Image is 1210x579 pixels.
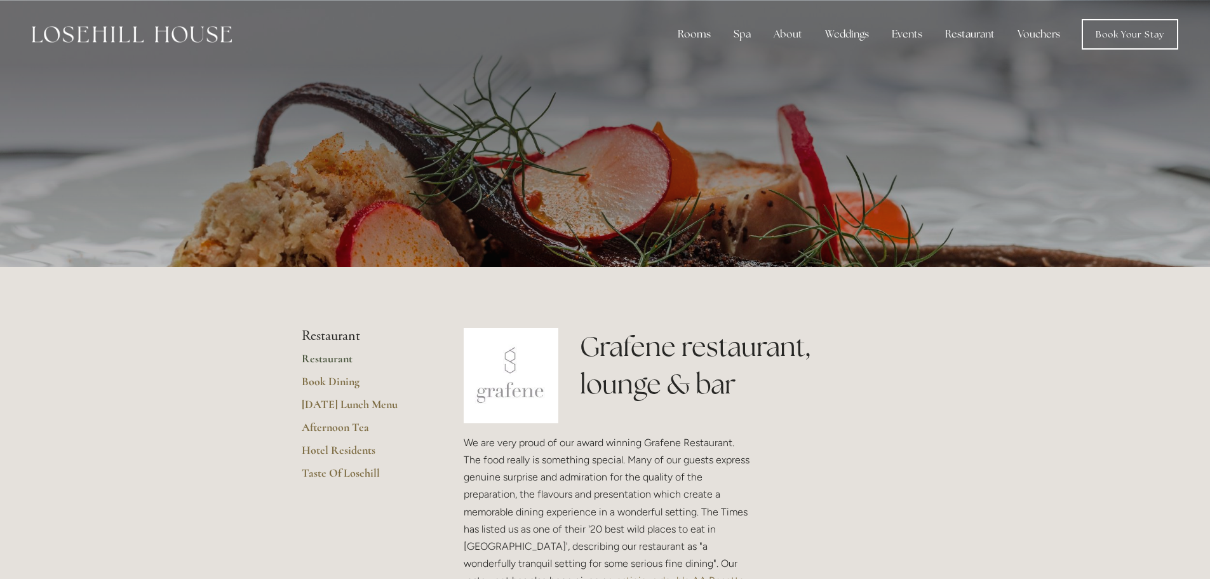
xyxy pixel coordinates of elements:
div: Events [882,22,932,47]
a: Afternoon Tea [302,420,423,443]
a: Book Dining [302,374,423,397]
div: Weddings [815,22,879,47]
a: Book Your Stay [1082,19,1178,50]
div: Spa [723,22,761,47]
a: Taste Of Losehill [302,466,423,489]
li: Restaurant [302,328,423,344]
img: grafene.jpg [464,328,559,423]
a: Vouchers [1007,22,1070,47]
div: Restaurant [935,22,1005,47]
h1: Grafene restaurant, lounge & bar [580,328,908,403]
a: Hotel Residents [302,443,423,466]
a: Restaurant [302,351,423,374]
div: About [763,22,812,47]
a: [DATE] Lunch Menu [302,397,423,420]
div: Rooms [668,22,721,47]
img: Losehill House [32,26,232,43]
